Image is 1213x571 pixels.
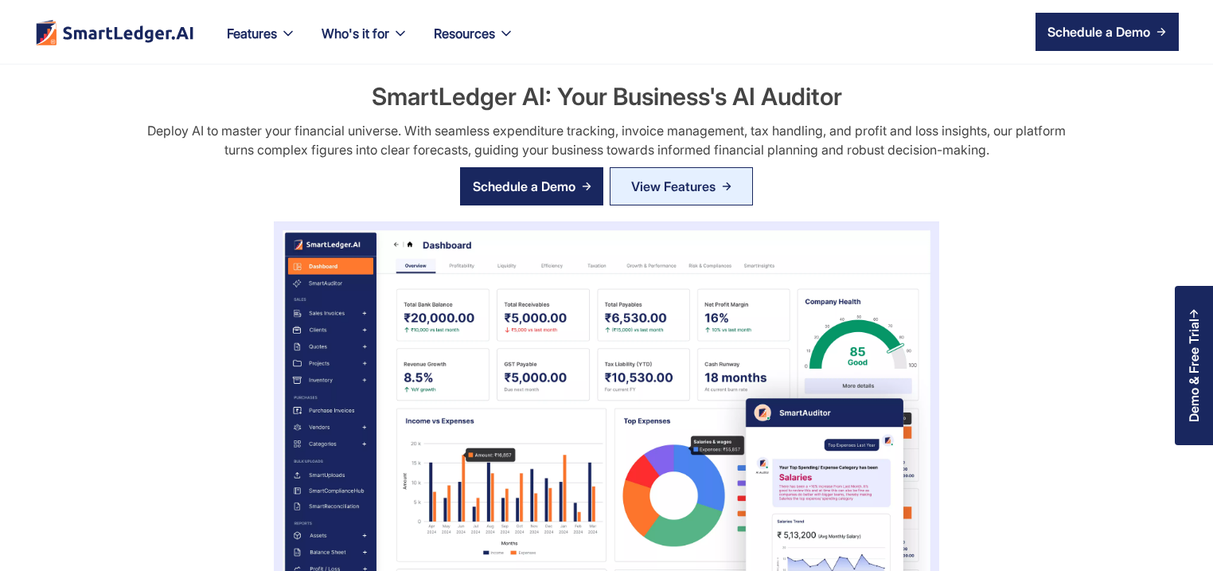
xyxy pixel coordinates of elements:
a: home [34,19,195,45]
a: Schedule a Demo [1036,13,1179,51]
img: arrow right icon [582,182,591,191]
div: Demo & Free Trial [1187,319,1201,422]
div: Features [227,22,277,45]
img: arrow right icon [1156,27,1166,37]
div: Who's it for [309,22,421,64]
h2: SmartLedger AI: Your Business's AI Auditor [372,80,842,113]
div: Resources [421,22,527,64]
div: Schedule a Demo [473,177,575,196]
a: View Features [610,167,753,205]
div: View Features [631,174,716,199]
a: Schedule a Demo [460,167,603,205]
div: Features [214,22,309,64]
div: Deploy AI to master your financial universe. With seamless expenditure tracking, invoice manageme... [135,121,1077,159]
div: Who's it for [322,22,389,45]
img: Arrow Right Blue [722,182,731,191]
div: Schedule a Demo [1047,22,1150,41]
img: footer logo [34,19,195,45]
div: Resources [434,22,495,45]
